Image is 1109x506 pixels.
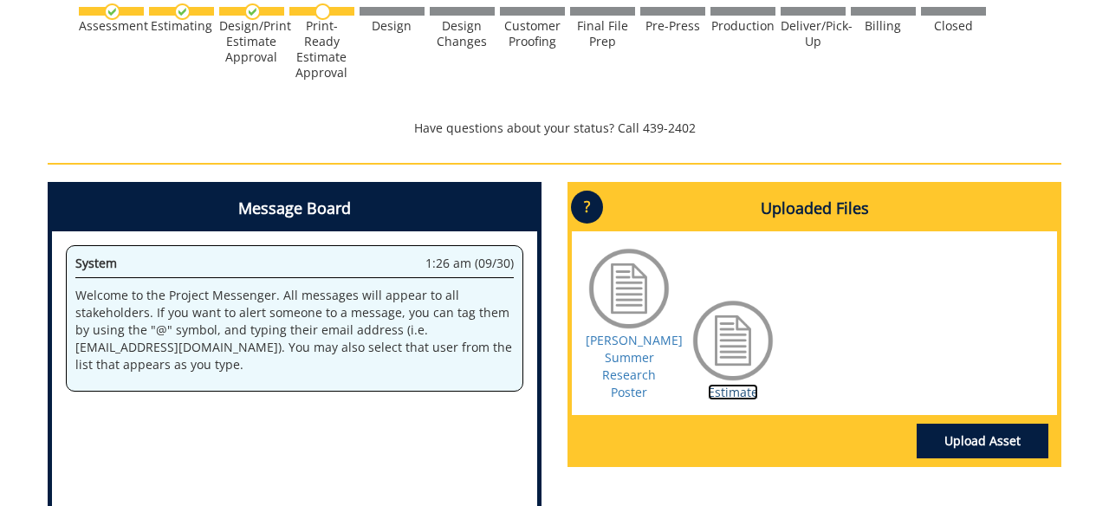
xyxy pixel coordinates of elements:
h4: Uploaded Files [572,186,1057,231]
span: 1:26 am (09/30) [425,255,514,272]
div: Deliver/Pick-Up [781,18,846,49]
div: Design Changes [430,18,495,49]
div: Print-Ready Estimate Approval [289,18,354,81]
a: Upload Asset [917,424,1048,458]
div: Closed [921,18,986,34]
div: Customer Proofing [500,18,565,49]
a: [PERSON_NAME] Summer Research Poster [586,332,683,400]
div: Design/Print Estimate Approval [219,18,284,65]
div: Final File Prep [570,18,635,49]
img: no [315,3,331,20]
div: Production [710,18,775,34]
div: Assessment [79,18,144,34]
img: checkmark [244,3,261,20]
div: Design [360,18,425,34]
p: Have questions about your status? Call 439-2402 [48,120,1061,137]
p: ? [571,191,603,224]
div: Estimating [149,18,214,34]
span: System [75,255,117,271]
img: checkmark [104,3,120,20]
p: Welcome to the Project Messenger. All messages will appear to all stakeholders. If you want to al... [75,287,514,373]
h4: Message Board [52,186,537,231]
a: Estimate [708,384,758,400]
div: Pre-Press [640,18,705,34]
div: Billing [851,18,916,34]
img: checkmark [174,3,191,20]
